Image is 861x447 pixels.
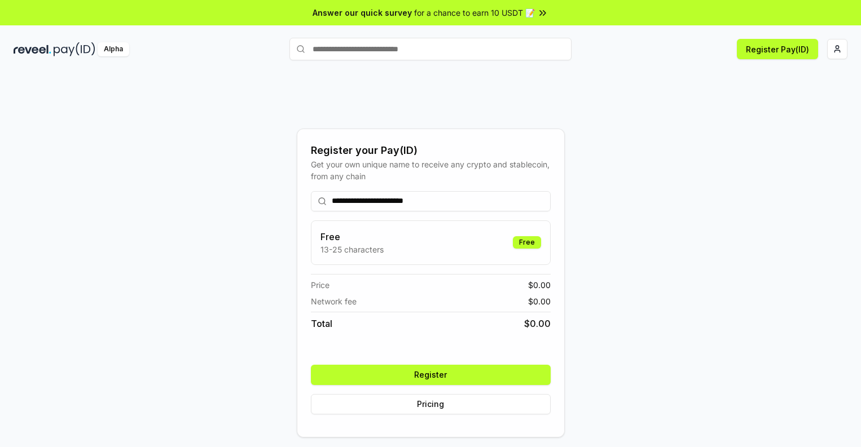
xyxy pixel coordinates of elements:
[311,158,551,182] div: Get your own unique name to receive any crypto and stablecoin, from any chain
[311,279,330,291] span: Price
[320,230,384,244] h3: Free
[513,236,541,249] div: Free
[528,279,551,291] span: $ 0.00
[524,317,551,330] span: $ 0.00
[313,7,412,19] span: Answer our quick survey
[414,7,535,19] span: for a chance to earn 10 USDT 📝
[14,42,51,56] img: reveel_dark
[311,143,551,158] div: Register your Pay(ID)
[311,317,332,330] span: Total
[311,394,551,414] button: Pricing
[311,295,357,307] span: Network fee
[311,365,551,385] button: Register
[54,42,95,56] img: pay_id
[737,39,818,59] button: Register Pay(ID)
[320,244,384,255] p: 13-25 characters
[528,295,551,307] span: $ 0.00
[98,42,129,56] div: Alpha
